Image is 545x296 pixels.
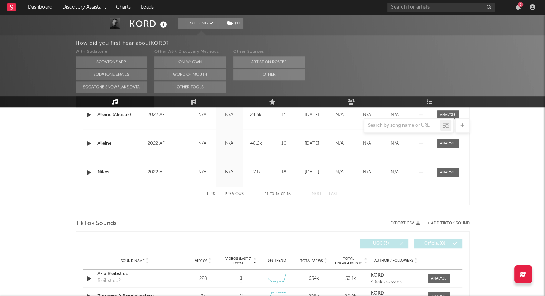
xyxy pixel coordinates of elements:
[244,140,268,147] div: 48.2k
[297,275,330,282] div: 654k
[76,48,147,56] div: With Sodatone
[76,219,117,228] span: TikTok Sounds
[300,169,324,176] div: [DATE]
[518,2,523,7] div: 5
[154,69,226,80] button: Word Of Mouth
[383,111,407,119] div: N/A
[97,271,172,278] a: AF x Bleibst du
[148,139,187,148] div: 2022 AF
[154,56,226,68] button: On My Own
[328,111,352,119] div: N/A
[187,275,220,282] div: 228
[97,277,121,285] div: Bleibst du?
[225,192,244,196] button: Previous
[371,291,384,296] strong: KORD
[97,140,144,147] a: Alleine
[271,111,296,119] div: 11
[374,258,413,263] span: Author / Followers
[516,4,521,10] button: 5
[328,169,352,176] div: N/A
[191,140,214,147] div: N/A
[223,18,243,29] button: (1)
[387,3,495,12] input: Search for artists
[191,169,214,176] div: N/A
[419,242,451,246] span: Official ( 0 )
[364,123,440,129] input: Search by song name or URL
[223,18,244,29] span: ( 1 )
[76,69,147,80] button: Sodatone Emails
[258,190,297,199] div: 11 15 15
[427,221,470,225] button: + Add TikTok Sound
[191,111,214,119] div: N/A
[154,48,226,56] div: Other A&R Discovery Methods
[195,259,207,263] span: Videos
[233,48,305,56] div: Other Sources
[121,259,145,263] span: Sound Name
[390,221,420,225] button: Export CSV
[420,221,470,225] button: + Add TikTok Sound
[328,140,352,147] div: N/A
[233,69,305,80] button: Other
[76,81,147,93] button: Sodatone Snowflake Data
[371,273,384,278] strong: KORD
[271,140,296,147] div: 10
[355,140,379,147] div: N/A
[154,81,226,93] button: Other Tools
[281,192,285,196] span: of
[300,140,324,147] div: [DATE]
[329,192,338,196] button: Last
[414,239,462,248] button: Official(0)
[271,169,296,176] div: 18
[76,56,147,68] button: Sodatone App
[365,242,398,246] span: UGC ( 3 )
[371,280,421,285] div: 4.55k followers
[371,273,421,278] a: KORD
[371,291,421,296] a: KORD
[270,192,274,196] span: to
[148,168,187,177] div: 2022 AF
[244,169,268,176] div: 271k
[217,169,241,176] div: N/A
[383,169,407,176] div: N/A
[207,192,217,196] button: First
[300,111,324,119] div: [DATE]
[97,111,144,119] a: Alleine (Akustik)
[244,111,268,119] div: 24.5k
[217,140,241,147] div: N/A
[97,169,144,176] a: Nikes
[355,111,379,119] div: N/A
[217,111,241,119] div: N/A
[238,275,242,282] span: -1
[300,259,323,263] span: Total Views
[334,275,367,282] div: 53.1k
[312,192,322,196] button: Next
[148,111,187,119] div: 2022 AF
[383,140,407,147] div: N/A
[178,18,223,29] button: Tracking
[260,258,293,263] div: 6M Trend
[360,239,408,248] button: UGC(3)
[223,257,252,265] span: Videos (last 7 days)
[129,18,169,30] div: KORD
[355,169,379,176] div: N/A
[233,56,305,68] button: Artist on Roster
[334,257,363,265] span: Total Engagements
